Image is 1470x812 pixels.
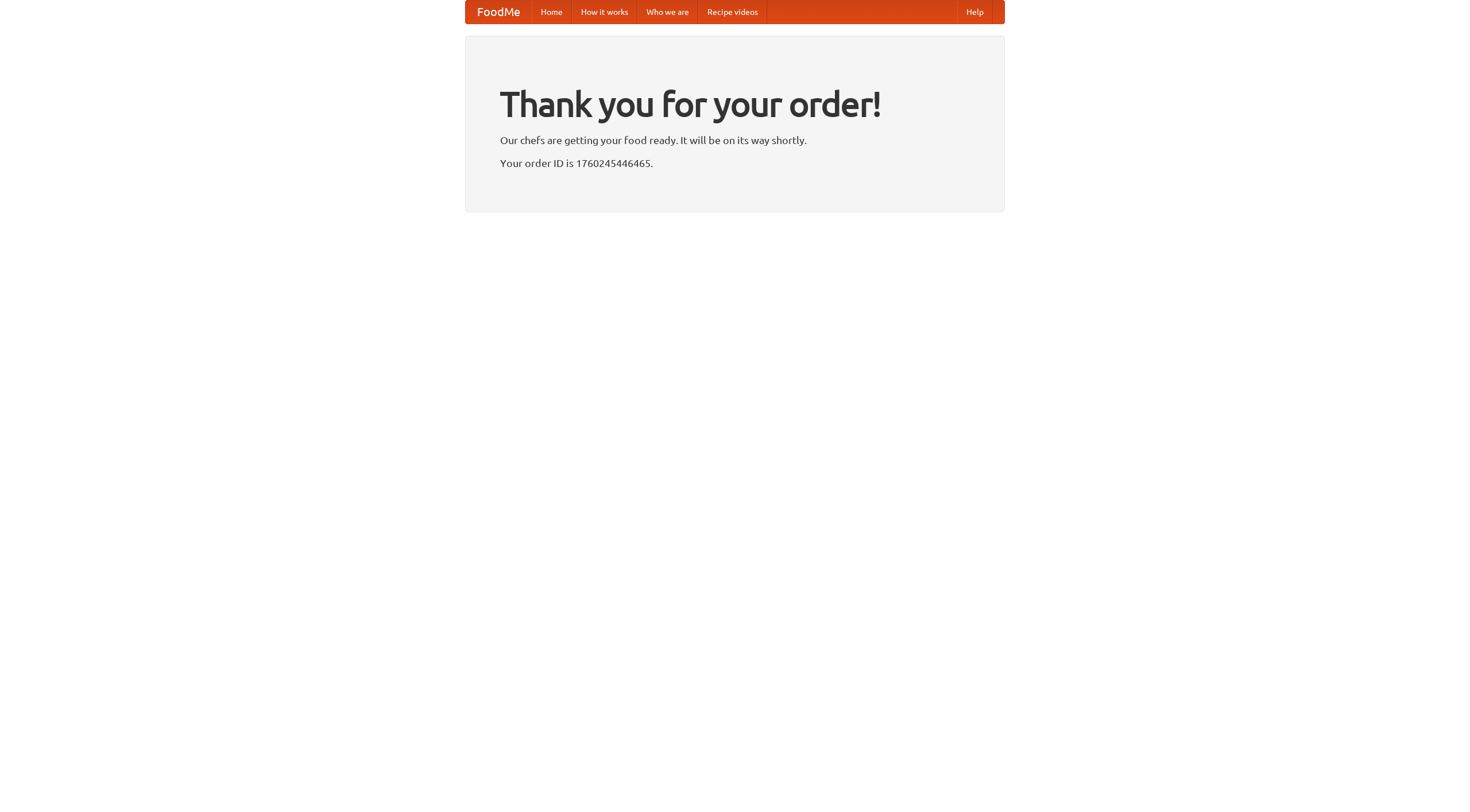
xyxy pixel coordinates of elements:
a: Home [532,1,572,24]
a: Recipe videos [698,1,767,24]
a: Who we are [637,1,698,24]
a: FoodMe [466,1,532,24]
a: Help [957,1,993,24]
h1: Thank you for your order! [500,76,970,131]
p: Our chefs are getting your food ready. It will be on its way shortly. [500,131,970,149]
p: Your order ID is 1760245446465. [500,154,970,172]
a: How it works [572,1,637,24]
